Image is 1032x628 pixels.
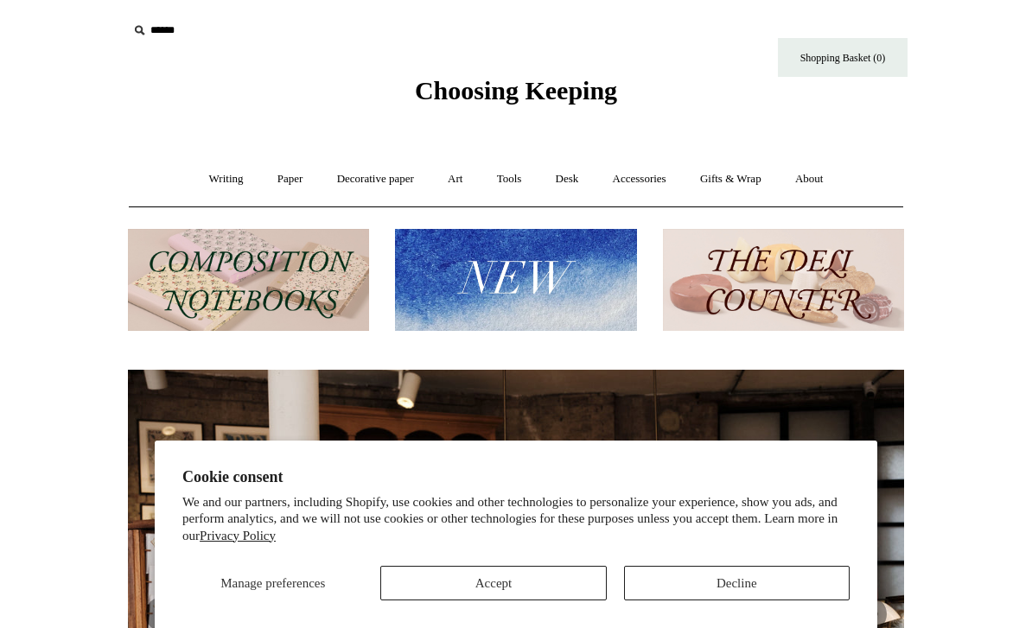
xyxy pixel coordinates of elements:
[182,566,363,600] button: Manage preferences
[432,156,478,202] a: Art
[194,156,259,202] a: Writing
[415,76,617,105] span: Choosing Keeping
[395,229,636,332] img: New.jpg__PID:f73bdf93-380a-4a35-bcfe-7823039498e1
[624,566,850,600] button: Decline
[262,156,319,202] a: Paper
[481,156,538,202] a: Tools
[182,494,850,545] p: We and our partners, including Shopify, use cookies and other technologies to personalize your ex...
[200,529,276,542] a: Privacy Policy
[415,90,617,102] a: Choosing Keeping
[685,156,777,202] a: Gifts & Wrap
[380,566,606,600] button: Accept
[778,38,908,77] a: Shopping Basket (0)
[220,576,325,590] span: Manage preferences
[322,156,430,202] a: Decorative paper
[128,229,369,332] img: 202302 Composition ledgers.jpg__PID:69722ee6-fa44-49dd-a067-31375e5d54ec
[182,468,850,486] h2: Cookie consent
[597,156,682,202] a: Accessories
[780,156,839,202] a: About
[540,156,595,202] a: Desk
[663,229,904,332] img: The Deli Counter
